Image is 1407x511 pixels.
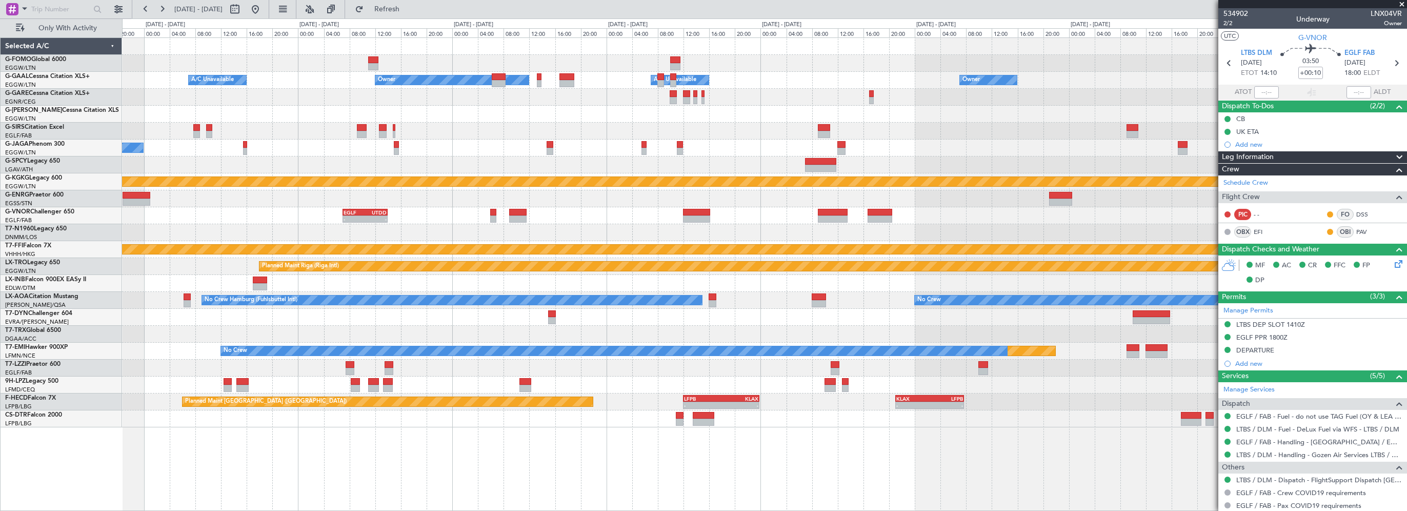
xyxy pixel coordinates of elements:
[205,292,297,308] div: No Crew Hamburg (Fuhlsbuttel Intl)
[1222,291,1246,303] span: Permits
[1146,28,1172,37] div: 12:00
[721,396,758,402] div: KLAX
[344,209,365,215] div: EGLF
[916,21,956,29] div: [DATE] - [DATE]
[1235,359,1402,368] div: Add new
[221,28,247,37] div: 12:00
[452,28,478,37] div: 00:00
[5,158,27,164] span: G-SPCY
[5,420,32,427] a: LFPB/LBG
[5,166,33,173] a: LGAV/ATH
[1254,227,1277,237] a: EFI
[1302,56,1319,67] span: 03:50
[478,28,504,37] div: 04:00
[760,28,786,37] div: 00:00
[1308,261,1317,271] span: CR
[1223,178,1268,188] a: Schedule Crew
[1296,14,1330,25] div: Underway
[5,115,36,123] a: EGGW/LTN
[1234,226,1251,238] div: OBX
[5,233,37,241] a: DNMM/LOS
[1356,210,1379,219] a: DSS
[5,277,25,283] span: LX-INB
[5,56,66,63] a: G-FOMOGlobal 6000
[5,310,28,317] span: T7-DYN
[1236,346,1274,355] div: DEPARTURE
[1071,21,1110,29] div: [DATE] - [DATE]
[298,28,324,37] div: 00:00
[5,158,60,164] a: G-SPCYLegacy 650
[5,141,29,147] span: G-JAGA
[1222,164,1239,175] span: Crew
[5,344,25,350] span: T7-EMI
[224,343,247,359] div: No Crew
[350,28,375,37] div: 08:00
[1374,87,1391,97] span: ALDT
[1236,425,1399,434] a: LTBS / DLM - Fuel - DeLux Fuel via WFS - LTBS / DLM
[5,250,35,258] a: VHHH/HKG
[5,98,36,106] a: EGNR/CEG
[5,107,62,113] span: G-[PERSON_NAME]
[1236,127,1259,136] div: UK ETA
[5,141,65,147] a: G-JAGAPhenom 300
[1222,101,1274,112] span: Dispatch To-Dos
[11,20,111,36] button: Only With Activity
[1241,48,1272,58] span: LTBS DLM
[5,192,29,198] span: G-ENRG
[762,21,801,29] div: [DATE] - [DATE]
[191,72,234,88] div: A/C Unavailable
[1370,101,1385,111] span: (2/2)
[5,412,27,418] span: CS-DTR
[5,369,32,377] a: EGLF/FAB
[5,361,26,367] span: T7-LZZI
[1236,412,1402,421] a: EGLF / FAB - Fuel - do not use TAG Fuel (OY & LEA only) EGLF / FAB
[144,28,170,37] div: 00:00
[1241,58,1262,68] span: [DATE]
[5,124,25,130] span: G-SIRS
[1223,385,1275,395] a: Manage Services
[658,28,684,37] div: 08:00
[5,56,31,63] span: G-FOMO
[1344,58,1365,68] span: [DATE]
[5,124,64,130] a: G-SIRSCitation Excel
[401,28,427,37] div: 16:00
[1069,28,1095,37] div: 00:00
[684,28,709,37] div: 12:00
[365,216,387,222] div: -
[5,361,61,367] a: T7-LZZIPraetor 600
[366,6,409,13] span: Refresh
[992,28,1017,37] div: 12:00
[5,217,32,224] a: EGLF/FAB
[1254,210,1277,219] div: - -
[5,318,69,326] a: EVRA/[PERSON_NAME]
[1370,291,1385,302] span: (3/3)
[787,28,812,37] div: 04:00
[1222,370,1249,382] span: Services
[1298,32,1327,43] span: G-VNOR
[5,403,32,410] a: LFPB/LBG
[27,25,108,32] span: Only With Activity
[1234,209,1251,220] div: PIC
[5,132,32,140] a: EGLF/FAB
[1260,68,1277,78] span: 14:10
[529,28,555,37] div: 12:00
[1344,68,1361,78] span: 18:00
[1282,261,1291,271] span: AC
[5,293,29,300] span: LX-AOA
[5,226,34,232] span: T7-N1960
[962,72,980,88] div: Owner
[272,28,298,37] div: 20:00
[1221,31,1239,41] button: UTC
[1236,501,1361,510] a: EGLF / FAB - Pax COVID19 requirements
[917,292,941,308] div: No Crew
[350,1,412,17] button: Refresh
[5,209,30,215] span: G-VNOR
[1222,398,1250,410] span: Dispatch
[812,28,838,37] div: 08:00
[5,183,36,190] a: EGGW/LTN
[174,5,223,14] span: [DATE] - [DATE]
[170,28,195,37] div: 04:00
[454,21,493,29] div: [DATE] - [DATE]
[966,28,992,37] div: 08:00
[5,260,27,266] span: LX-TRO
